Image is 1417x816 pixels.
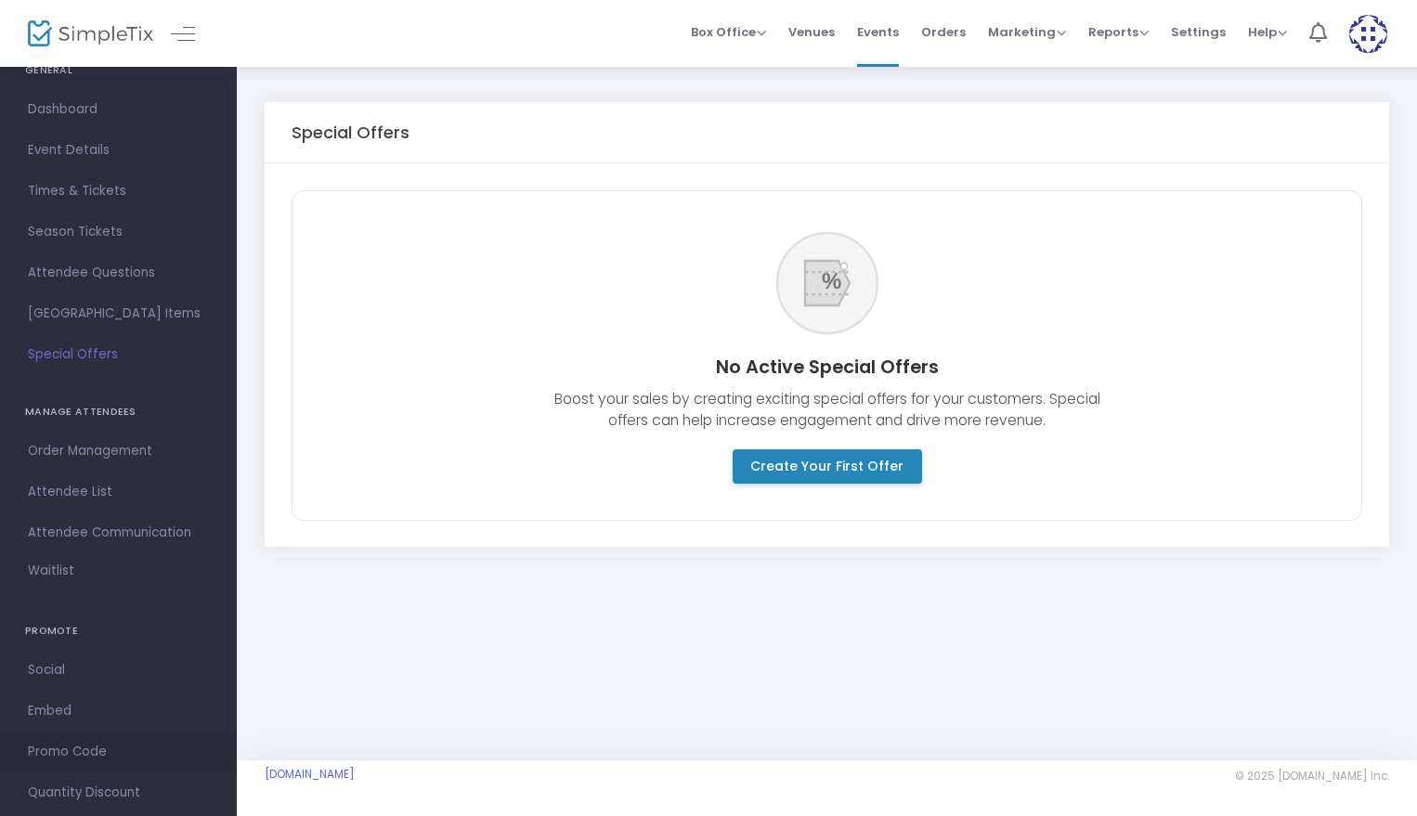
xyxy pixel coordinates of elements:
[539,388,1116,432] p: Boost your sales by creating exciting special offers for your customers. Special offers can help ...
[857,8,899,56] span: Events
[821,268,840,293] text: %
[25,52,212,89] h4: GENERAL
[25,613,212,650] h4: PROMOTE
[1248,23,1287,41] span: Help
[28,781,209,805] span: Quantity Discount
[921,8,966,56] span: Orders
[988,23,1066,41] span: Marketing
[25,394,212,431] h4: MANAGE ATTENDEES
[28,658,209,682] span: Social
[28,439,209,463] span: Order Management
[28,562,74,580] span: Waitlist
[1171,8,1226,56] span: Settings
[28,220,209,244] span: Season Tickets
[716,356,939,378] h3: No Active Special Offers
[28,740,209,764] span: Promo Code
[28,261,209,285] span: Attendee Questions
[788,8,835,56] span: Venues
[733,449,922,484] m-button: Create Your First Offer
[28,138,209,162] span: Event Details
[28,521,209,545] span: Attendee Communication
[28,97,209,122] span: Dashboard
[691,23,766,41] span: Box Office
[292,123,409,143] h5: Special Offers
[28,302,209,326] span: [GEOGRAPHIC_DATA] Items
[28,179,209,203] span: Times & Tickets
[1235,769,1389,784] span: © 2025 [DOMAIN_NAME] Inc.
[265,767,355,782] a: [DOMAIN_NAME]
[1088,23,1149,41] span: Reports
[28,480,209,504] span: Attendee List
[28,343,209,367] span: Special Offers
[28,699,209,723] span: Embed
